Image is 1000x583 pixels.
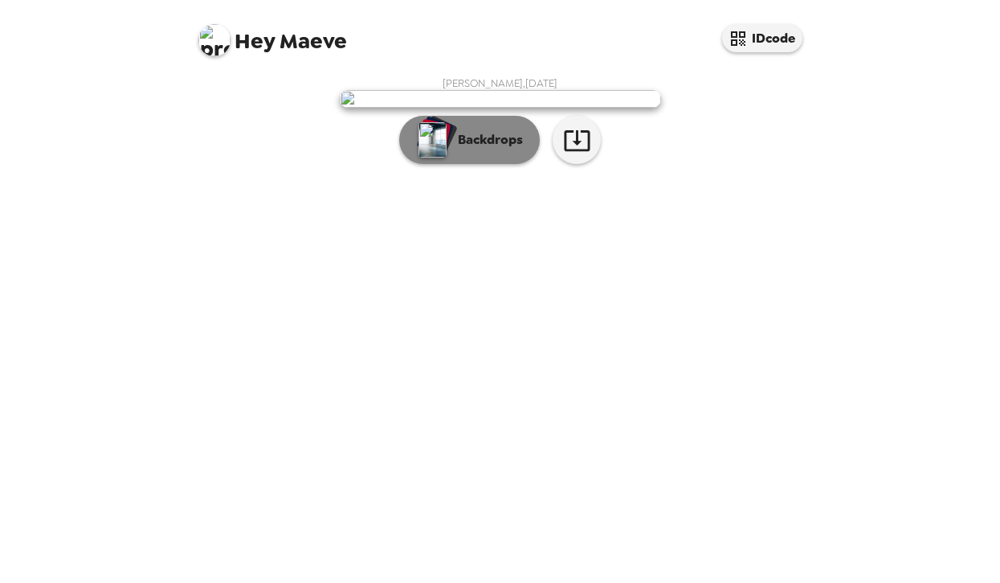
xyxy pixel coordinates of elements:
[722,24,802,52] button: IDcode
[443,76,557,90] span: [PERSON_NAME] , [DATE]
[450,130,523,150] p: Backdrops
[399,116,540,164] button: Backdrops
[198,24,231,56] img: profile pic
[235,27,275,55] span: Hey
[340,90,661,108] img: user
[198,16,347,52] span: Maeve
